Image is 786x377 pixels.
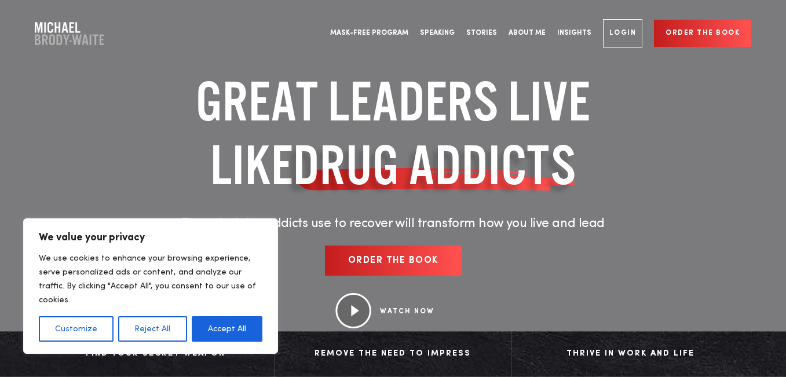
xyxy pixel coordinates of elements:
[654,20,751,47] a: Order the book
[192,316,262,342] button: Accept All
[39,230,262,244] p: We value your privacy
[503,12,551,55] a: About Me
[335,293,371,329] img: Play
[35,22,104,45] a: Company Logo Company Logo
[181,217,605,230] span: The principles addicts use to recover will transform how you live and lead
[286,345,500,363] div: Remove The Need to Impress
[460,12,503,55] a: Stories
[603,19,643,47] a: Login
[414,12,460,55] a: Speaking
[39,316,114,342] button: Customize
[23,218,278,354] div: We value your privacy
[124,69,663,197] h1: GREAT LEADERS LIVE LIKE
[380,308,434,315] a: WATCH NOW
[325,246,462,276] a: Order the book
[118,316,187,342] button: Reject All
[524,345,738,363] div: Thrive in Work and Life
[49,345,262,363] div: Find Your Secret Weapon
[551,12,597,55] a: Insights
[348,256,438,265] span: Order the book
[324,12,414,55] a: Mask-Free Program
[39,251,262,307] p: We use cookies to enhance your browsing experience, serve personalized ads or content, and analyz...
[293,133,576,197] span: DRUG ADDICTS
